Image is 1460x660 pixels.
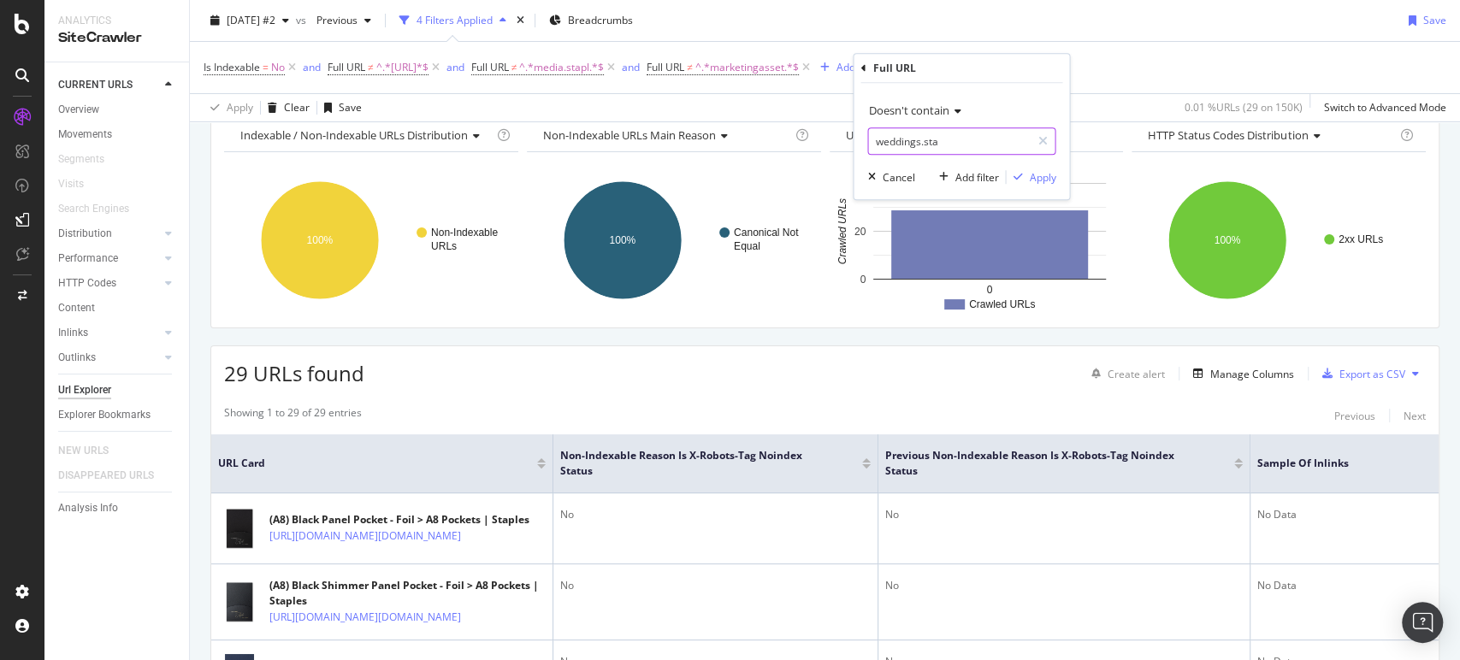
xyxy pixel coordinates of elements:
[955,170,998,185] div: Add filter
[58,250,160,268] a: Performance
[842,121,1108,149] h4: URLs by Depth
[417,13,493,27] div: 4 Filters Applied
[58,499,118,517] div: Analysis Info
[58,175,101,193] a: Visits
[224,405,362,426] div: Showing 1 to 29 of 29 entries
[224,166,515,315] svg: A chart.
[431,227,498,239] text: Non-Indexable
[227,13,275,27] span: 2025 Sep. 16th #2
[307,234,334,246] text: 100%
[58,126,112,144] div: Movements
[269,578,546,609] div: (A8) Black Shimmer Panel Pocket - Foil > A8 Pockets | Staples
[58,467,154,485] div: DISAPPEARED URLS
[540,121,792,149] h4: Non-Indexable URLs Main Reason
[1402,602,1443,643] div: Open Intercom Messenger
[58,467,171,485] a: DISAPPEARED URLS
[513,12,528,29] div: times
[1423,13,1446,27] div: Save
[1315,360,1405,387] button: Export as CSV
[58,126,177,144] a: Movements
[58,101,177,119] a: Overview
[58,324,160,342] a: Inlinks
[695,56,799,80] span: ^.*marketingasset.*$
[58,175,84,193] div: Visits
[471,60,509,74] span: Full URL
[227,100,253,115] div: Apply
[860,274,866,286] text: 0
[1132,166,1422,315] div: A chart.
[868,103,949,118] span: Doesn't contain
[204,94,253,121] button: Apply
[1339,367,1405,381] div: Export as CSV
[58,200,146,218] a: Search Engines
[240,127,468,143] span: Indexable / Non-Indexable URLs distribution
[393,7,513,34] button: 4 Filters Applied
[560,448,836,479] span: Non-Indexable Reason is X-Robots-Tag noindex Status
[310,7,378,34] button: Previous
[58,406,151,424] div: Explorer Bookmarks
[560,578,871,593] div: No
[885,448,1209,479] span: Previous Non-Indexable Reason is X-Robots-Tag noindex Status
[261,94,310,121] button: Clear
[1185,100,1303,115] div: 0.01 % URLs ( 29 on 150K )
[836,198,848,264] text: Crawled URLs
[284,100,310,115] div: Clear
[885,578,1243,593] div: No
[58,225,112,243] div: Distribution
[734,227,799,239] text: Canonical Not
[830,166,1120,315] svg: A chart.
[854,226,866,238] text: 20
[734,240,760,252] text: Equal
[622,59,640,75] button: and
[58,299,177,317] a: Content
[1006,168,1055,186] button: Apply
[58,442,126,460] a: NEW URLS
[263,60,269,74] span: =
[218,456,533,471] span: URL Card
[882,170,914,185] div: Cancel
[1029,170,1055,185] div: Apply
[269,512,529,527] div: (A8) Black Panel Pocket - Foil > A8 Pockets | Staples
[931,168,998,186] button: Add filter
[1186,363,1294,384] button: Manage Columns
[969,298,1035,310] text: Crawled URLs
[296,13,310,27] span: vs
[58,101,99,119] div: Overview
[58,349,96,367] div: Outlinks
[368,60,374,74] span: ≠
[58,76,133,94] div: CURRENT URLS
[860,168,914,186] button: Cancel
[237,121,494,149] h4: Indexable / Non-Indexable URLs Distribution
[687,60,693,74] span: ≠
[1215,234,1241,246] text: 100%
[58,499,177,517] a: Analysis Info
[527,166,818,315] svg: A chart.
[846,127,921,143] span: URLs by Depth
[609,234,635,246] text: 100%
[1210,367,1294,381] div: Manage Columns
[446,59,464,75] button: and
[622,60,640,74] div: and
[58,200,129,218] div: Search Engines
[218,580,261,623] img: main image
[58,349,160,367] a: Outlinks
[1324,100,1446,115] div: Switch to Advanced Mode
[542,7,640,34] button: Breadcrumbs
[310,13,358,27] span: Previous
[58,406,177,424] a: Explorer Bookmarks
[1108,367,1165,381] div: Create alert
[813,57,882,78] button: Add Filter
[58,381,177,399] a: Url Explorer
[1334,405,1375,426] button: Previous
[58,28,175,48] div: SiteCrawler
[303,59,321,75] button: and
[1334,409,1375,423] div: Previous
[58,442,109,460] div: NEW URLS
[1148,127,1308,143] span: HTTP Status Codes Distribution
[568,13,633,27] span: Breadcrumbs
[1404,409,1426,423] div: Next
[560,507,871,522] div: No
[1085,360,1165,387] button: Create alert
